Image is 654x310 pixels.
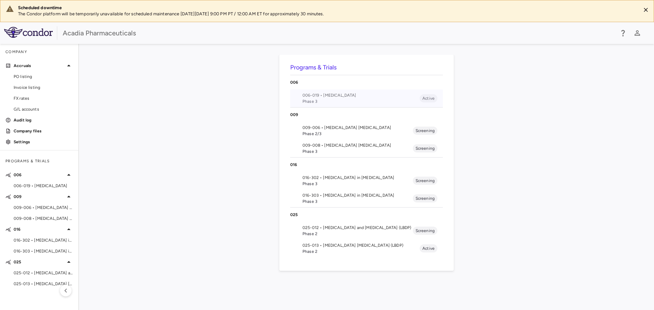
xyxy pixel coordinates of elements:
[420,95,437,101] span: Active
[302,175,413,181] span: 016-302 • [MEDICAL_DATA] in [MEDICAL_DATA]
[302,125,413,131] span: 009-006 • [MEDICAL_DATA] [MEDICAL_DATA]
[14,270,73,276] span: 025-012 • [MEDICAL_DATA] and [MEDICAL_DATA] (LBDP)
[14,248,73,254] span: 016-303 • [MEDICAL_DATA] in [MEDICAL_DATA]
[14,128,73,134] p: Company files
[14,172,65,178] p: 006
[14,74,73,80] span: PO listing
[14,106,73,112] span: G/L accounts
[290,240,443,257] li: 025-013 • [MEDICAL_DATA] [MEDICAL_DATA] (LBDP)Phase 2Active
[290,75,443,89] div: 006
[302,242,420,248] span: 025-013 • [MEDICAL_DATA] [MEDICAL_DATA] (LBDP)
[290,172,443,190] li: 016-302 • [MEDICAL_DATA] in [MEDICAL_DATA]Phase 3Screening
[302,98,420,104] span: Phase 3
[290,158,443,172] div: 016
[14,215,73,222] span: 009-008 • [MEDICAL_DATA] [MEDICAL_DATA]
[290,190,443,207] li: 016-303 • [MEDICAL_DATA] in [MEDICAL_DATA]Phase 3Screening
[413,128,437,134] span: Screening
[14,63,65,69] p: Accruals
[290,112,443,118] p: 009
[14,194,65,200] p: 009
[302,148,413,154] span: Phase 3
[14,84,73,91] span: Invoice listing
[641,5,651,15] button: Close
[290,222,443,240] li: 025-012 • [MEDICAL_DATA] and [MEDICAL_DATA] (LBDP)Phase 2Screening
[290,108,443,122] div: 009
[290,208,443,222] div: 025
[290,89,443,107] li: 006-019 • [MEDICAL_DATA]Phase 3Active
[413,145,437,151] span: Screening
[63,28,614,38] div: Acadia Pharmaceuticals
[302,92,420,98] span: 006-019 • [MEDICAL_DATA]
[302,198,413,205] span: Phase 3
[302,181,413,187] span: Phase 3
[302,192,413,198] span: 016-303 • [MEDICAL_DATA] in [MEDICAL_DATA]
[302,248,420,255] span: Phase 2
[420,245,437,251] span: Active
[413,195,437,201] span: Screening
[290,212,443,218] p: 025
[302,225,413,231] span: 025-012 • [MEDICAL_DATA] and [MEDICAL_DATA] (LBDP)
[14,183,73,189] span: 006-019 • [MEDICAL_DATA]
[14,259,65,265] p: 025
[4,27,53,38] img: logo-full-SnFGN8VE.png
[18,11,635,17] p: The Condor platform will be temporarily unavailable for scheduled maintenance [DATE][DATE] 9:00 P...
[14,117,73,123] p: Audit log
[14,237,73,243] span: 016-302 • [MEDICAL_DATA] in [MEDICAL_DATA]
[290,140,443,157] li: 009-008 • [MEDICAL_DATA] [MEDICAL_DATA]Phase 3Screening
[290,162,443,168] p: 016
[14,95,73,101] span: FX rates
[302,142,413,148] span: 009-008 • [MEDICAL_DATA] [MEDICAL_DATA]
[302,131,413,137] span: Phase 2/3
[290,122,443,140] li: 009-006 • [MEDICAL_DATA] [MEDICAL_DATA]Phase 2/3Screening
[14,139,73,145] p: Settings
[290,63,443,72] h6: Programs & Trials
[413,178,437,184] span: Screening
[290,79,443,85] p: 006
[302,231,413,237] span: Phase 2
[413,228,437,234] span: Screening
[14,281,73,287] span: 025-013 • [MEDICAL_DATA] [MEDICAL_DATA] (LBDP)
[14,205,73,211] span: 009-006 • [MEDICAL_DATA] [MEDICAL_DATA]
[18,5,635,11] div: Scheduled downtime
[14,226,65,232] p: 016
